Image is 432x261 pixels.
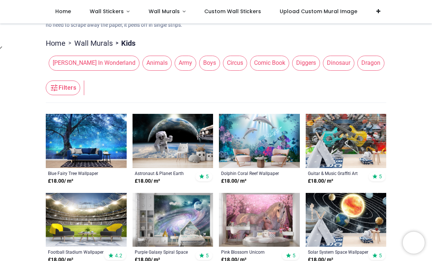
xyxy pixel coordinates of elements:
img: Dolphin Coral Reef Wall Mural Wallpaper [219,114,300,168]
span: Circus [223,56,247,70]
button: [PERSON_NAME] In Wonderland [46,56,139,70]
strong: £ 18.00 / m² [48,178,73,185]
a: Football Stadium Wallpaper [48,249,109,255]
button: Dinosaur [320,56,354,70]
span: Animals [142,56,172,70]
a: Solar System Space Wallpaper [308,249,369,255]
a: Purple Galaxy Spiral Space Wallpaper [135,249,196,255]
span: 4.2 [115,252,122,259]
a: Dolphin Coral Reef Wallpaper [221,170,282,176]
span: Wall Stickers [90,8,124,15]
button: Animals [139,56,172,70]
img: Purple Galaxy Spiral Space Wall Mural Wallpaper [133,193,213,247]
p: no need to scrape away the paper, it peels off in single strips. [46,22,386,29]
span: Upload Custom Mural Image [280,8,357,15]
span: > [66,40,74,47]
img: Solar System Space Wall Mural Wallpaper - Mod2 [306,193,387,247]
span: Diggers [292,56,320,70]
span: Army [175,56,196,70]
img: Pink Blossom Unicorn Wall Mural Wallpaper [219,193,300,247]
img: Football Stadium Wall Mural Wallpaper [46,193,127,247]
span: 5 [206,252,209,259]
button: Comic Book [247,56,289,70]
a: Guitar & Music Graffiti Art Wallpaper [308,170,369,176]
button: Circus [220,56,247,70]
a: Astronaut & Planet Earth Wallpaper [135,170,196,176]
span: Custom Wall Stickers [204,8,261,15]
img: Blue Fairy Tree Wall Mural Wallpaper [46,114,127,168]
span: 5 [379,173,382,180]
span: > [113,40,121,47]
span: Home [55,8,71,15]
span: Boys [199,56,220,70]
strong: £ 18.00 / m² [135,178,160,185]
button: Filters [46,81,80,95]
span: Wall Murals [149,8,180,15]
a: Wall Murals [74,38,113,48]
span: 5 [293,252,295,259]
a: Pink Blossom Unicorn Wallpaper [221,249,282,255]
img: Astronaut & Planet Earth Wall Mural Wallpaper [133,114,213,168]
a: Blue Fairy Tree Wallpaper [48,170,109,176]
button: Boys [196,56,220,70]
span: 5 [379,252,382,259]
a: Home [46,38,66,48]
span: Comic Book [250,56,289,70]
button: Dragon [354,56,384,70]
span: Dinosaur [323,56,354,70]
img: Guitar & Music Graffiti Art Wall Mural Wallpaper [306,114,387,168]
strong: £ 18.00 / m² [221,178,246,185]
span: [PERSON_NAME] In Wonderland [49,56,139,70]
span: Dragon [357,56,384,70]
button: Diggers [289,56,320,70]
strong: £ 18.00 / m² [308,178,333,185]
button: Army [172,56,196,70]
iframe: Brevo live chat [403,232,425,254]
li: Kids [113,38,135,48]
span: 5 [206,173,209,180]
